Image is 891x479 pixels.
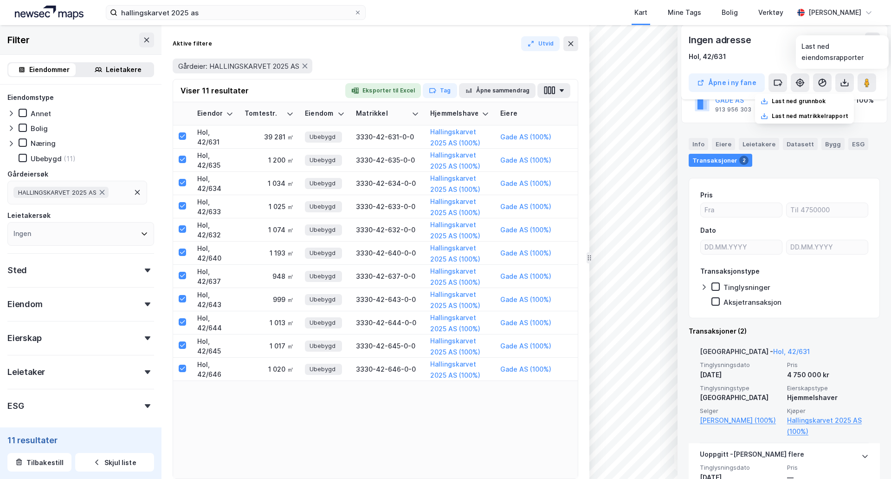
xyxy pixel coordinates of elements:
[772,98,826,105] div: Last ned grunnbok
[305,109,334,118] div: Eiendomstyper
[7,299,43,310] div: Eiendom
[787,415,869,437] a: Hallingskarvet 2025 AS (100%)
[245,295,294,304] div: 999 ㎡
[821,138,845,150] div: Bygg
[739,156,749,165] div: 2
[310,318,336,328] span: Ubebygd
[18,189,97,196] span: HALLINGSKARVET 2025 AS
[787,203,868,217] input: Til 4750000
[700,346,810,361] div: [GEOGRAPHIC_DATA] -
[245,248,294,258] div: 1 193 ㎡
[356,318,419,328] div: 3330-42-644-0-0
[356,202,419,211] div: 3330-42-633-0-0
[245,225,294,235] div: 1 074 ㎡
[689,326,880,337] div: Transaksjoner (2)
[64,154,76,163] div: (11)
[700,407,781,415] span: Selger
[723,283,770,292] div: Tinglysninger
[181,85,249,96] div: Viser 11 resultater
[31,139,56,148] div: Næring
[787,464,869,472] span: Pris
[310,155,336,165] span: Ubebygd
[310,178,336,188] span: Ubebygd
[739,138,779,150] div: Leietakere
[7,434,154,446] div: 11 resultater
[787,384,869,392] span: Eierskapstype
[7,265,27,276] div: Sted
[700,190,713,201] div: Pris
[787,369,869,381] div: 4 750 000 kr
[772,112,848,120] div: Last ned matrikkelrapport
[689,73,765,92] button: Åpne i ny fane
[245,341,294,351] div: 1 017 ㎡
[356,364,419,374] div: 3330-42-646-0-0
[845,434,891,479] iframe: Chat Widget
[7,92,54,103] div: Eiendomstype
[787,240,868,254] input: DD.MM.YYYY
[701,203,782,217] input: Fra
[245,364,294,374] div: 1 020 ㎡
[31,109,51,118] div: Annet
[245,155,294,165] div: 1 200 ㎡
[7,400,24,412] div: ESG
[197,243,233,263] div: Hol, 42/640
[356,271,419,281] div: 3330-42-637-0-0
[773,348,810,355] a: Hol, 42/631
[197,197,233,217] div: Hol, 42/633
[845,434,891,479] div: Kontrollprogram for chat
[7,367,45,378] div: Leietaker
[787,361,869,369] span: Pris
[783,138,818,150] div: Datasett
[245,178,294,188] div: 1 034 ㎡
[310,295,336,304] span: Ubebygd
[356,248,419,258] div: 3330-42-640-0-0
[245,109,283,118] div: Tomtestr.
[197,151,233,170] div: Hol, 42/635
[689,51,726,62] div: Hol, 42/631
[423,83,457,98] button: Tag
[106,64,142,75] div: Leietakere
[197,313,233,333] div: Hol, 42/644
[197,220,233,240] div: Hol, 42/632
[715,106,751,113] div: 913 956 303
[31,154,62,163] div: Ubebygd
[356,341,419,351] div: 3330-42-645-0-0
[700,392,781,403] div: [GEOGRAPHIC_DATA]
[430,109,478,118] div: Hjemmelshaver
[29,64,70,75] div: Eiendommer
[7,33,30,47] div: Filter
[197,290,233,309] div: Hol, 42/643
[197,267,233,286] div: Hol, 42/637
[310,364,336,374] span: Ubebygd
[197,109,222,118] div: Eiendom
[701,240,782,254] input: DD.MM.YYYY
[7,453,71,472] button: Tilbakestill
[668,7,701,18] div: Mine Tags
[356,178,419,188] div: 3330-42-634-0-0
[310,132,336,142] span: Ubebygd
[245,132,294,142] div: 39 281 ㎡
[7,210,51,221] div: Leietakersøk
[521,36,560,51] button: Utvid
[500,109,580,118] div: Eiere
[173,40,212,47] div: Aktive filtere
[197,174,233,193] div: Hol, 42/634
[245,202,294,211] div: 1 025 ㎡
[689,33,753,47] div: Ingen adresse
[197,360,233,379] div: Hol, 42/646
[712,138,735,150] div: Eiere
[808,7,861,18] div: [PERSON_NAME]
[197,336,233,356] div: Hol, 42/645
[117,6,354,20] input: Søk på adresse, matrikkel, gårdeiere, leietakere eller personer
[75,453,154,472] button: Skjul liste
[13,228,31,239] div: Ingen
[758,7,783,18] div: Verktøy
[689,138,708,150] div: Info
[700,384,781,392] span: Tinglysningstype
[787,407,869,415] span: Kjøper
[7,169,48,180] div: Gårdeiersøk
[700,369,781,381] div: [DATE]
[459,83,536,98] button: Åpne sammendrag
[356,132,419,142] div: 3330-42-631-0-0
[700,464,781,472] span: Tinglysningsdato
